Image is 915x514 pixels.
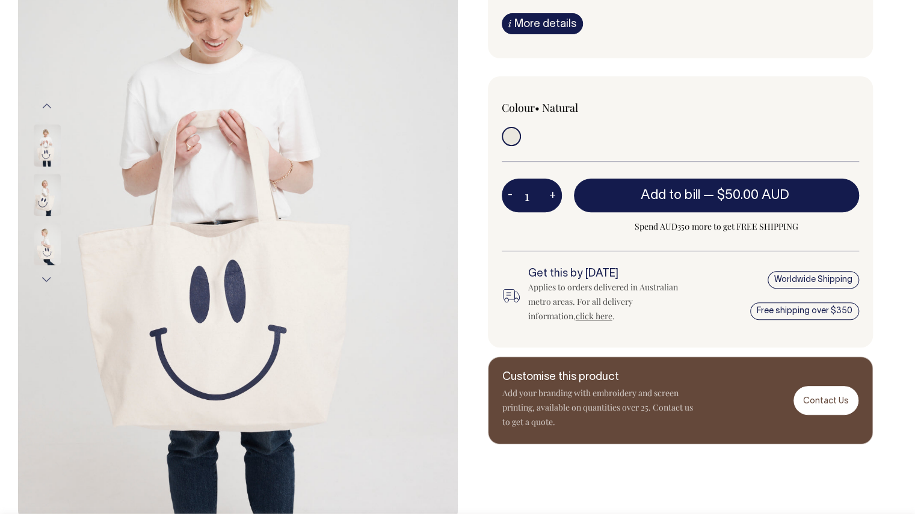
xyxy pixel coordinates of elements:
[502,386,695,429] p: Add your branding with embroidery and screen printing, available on quantities over 25. Contact u...
[793,386,858,414] a: Contact Us
[38,266,56,293] button: Next
[576,310,612,322] a: click here
[528,280,697,323] div: Applies to orders delivered in Australian metro areas. For all delivery information, .
[34,174,61,216] img: Smile Market Bag
[542,100,578,115] label: Natural
[502,100,645,115] div: Colour
[703,189,792,201] span: —
[502,13,583,34] a: iMore details
[574,179,860,212] button: Add to bill —$50.00 AUD
[543,183,562,207] button: +
[716,189,789,201] span: $50.00 AUD
[574,219,860,234] span: Spend AUD350 more to get FREE SHIPPING
[502,372,695,384] h6: Customise this product
[38,93,56,120] button: Previous
[535,100,540,115] span: •
[528,268,697,280] h6: Get this by [DATE]
[34,124,61,167] img: Smile Market Bag
[508,17,511,29] span: i
[502,183,519,207] button: -
[641,189,700,201] span: Add to bill
[34,223,61,265] img: Smile Market Bag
